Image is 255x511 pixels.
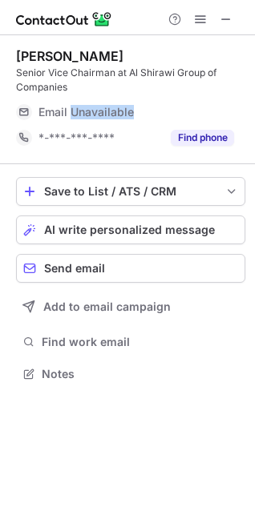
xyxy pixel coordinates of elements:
[42,335,239,349] span: Find work email
[16,66,245,95] div: Senior Vice Chairman at Al Shirawi Group of Companies
[43,300,171,313] span: Add to email campaign
[16,331,245,353] button: Find work email
[16,215,245,244] button: AI write personalized message
[44,262,105,275] span: Send email
[16,10,112,29] img: ContactOut v5.3.10
[44,223,215,236] span: AI write personalized message
[16,254,245,283] button: Send email
[38,105,134,119] span: Email Unavailable
[171,130,234,146] button: Reveal Button
[42,367,239,381] span: Notes
[16,48,123,64] div: [PERSON_NAME]
[16,292,245,321] button: Add to email campaign
[16,177,245,206] button: save-profile-one-click
[16,363,245,385] button: Notes
[44,185,217,198] div: Save to List / ATS / CRM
